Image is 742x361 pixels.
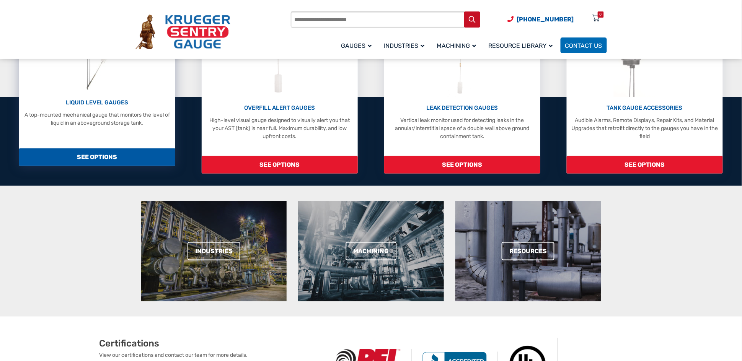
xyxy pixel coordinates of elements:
span: Resource Library [489,42,553,49]
a: Phone Number (920) 434-8860 [508,15,574,24]
img: Leak Detection Gauges [447,24,477,97]
a: Resource Library [484,36,561,54]
a: Industries [188,242,240,260]
h2: Certifications [99,338,326,350]
p: Audible Alarms, Remote Displays, Repair Kits, and Material Upgrades that retrofit directly to the... [571,116,719,140]
p: Vertical leak monitor used for detecting leaks in the annular/interstitial space of a double wall... [388,116,536,140]
p: View our certifications and contact our team for more details. [99,351,326,359]
a: Tank Gauge Accessories TANK GAUGE ACCESSORIES Audible Alarms, Remote Displays, Repair Kits, and M... [567,21,722,174]
a: Leak Detection Gauges LEAK DETECTION GAUGES Vertical leak monitor used for detecting leaks in the... [384,21,540,174]
p: High-level visual gauge designed to visually alert you that your AST (tank) is near full. Maximum... [205,116,354,140]
span: Contact Us [565,42,602,49]
a: Industries [380,36,432,54]
a: Machining [432,36,484,54]
span: SEE OPTIONS [384,156,540,174]
img: Overfill Alert Gauges [263,24,297,97]
a: Gauges [337,36,380,54]
p: LIQUID LEVEL GAUGES [23,98,171,107]
p: TANK GAUGE ACCESSORIES [571,104,719,112]
span: Industries [384,42,425,49]
span: Gauges [341,42,372,49]
p: A top-mounted mechanical gauge that monitors the level of liquid in an aboveground storage tank. [23,111,171,127]
span: SEE OPTIONS [19,148,175,166]
img: Krueger Sentry Gauge [135,15,230,50]
div: 0 [600,11,602,18]
img: Tank Gauge Accessories [614,24,675,97]
span: SEE OPTIONS [567,156,722,174]
a: Liquid Level Gauges LIQUID LEVEL GAUGES A top-mounted mechanical gauge that monitors the level of... [19,13,175,166]
a: Machining [346,242,396,260]
span: [PHONE_NUMBER] [517,16,574,23]
span: SEE OPTIONS [202,156,357,174]
p: OVERFILL ALERT GAUGES [205,104,354,112]
span: Machining [437,42,476,49]
a: Resources [502,242,554,260]
p: LEAK DETECTION GAUGES [388,104,536,112]
a: Contact Us [561,37,607,53]
a: Overfill Alert Gauges OVERFILL ALERT GAUGES High-level visual gauge designed to visually alert yo... [202,21,357,174]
